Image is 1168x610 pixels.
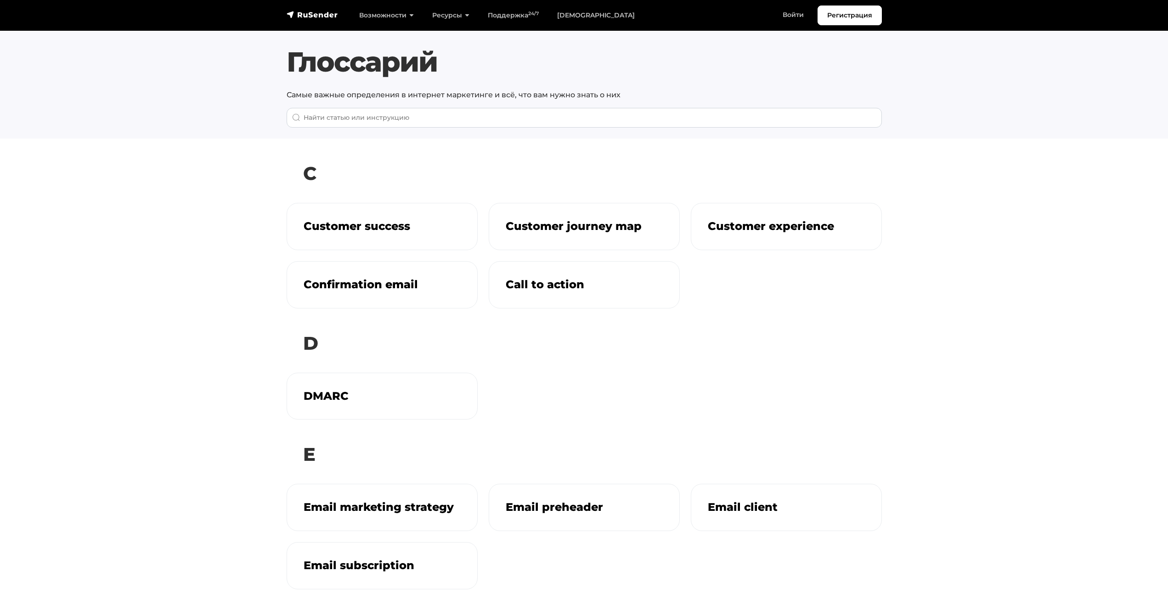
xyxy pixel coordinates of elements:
[287,90,882,101] p: Самые важные определения в интернет маркетинге и всё, что вам нужно знать о них
[479,6,548,25] a: Поддержка24/7
[350,6,423,25] a: Возможности
[304,278,461,291] h3: Confirmation email
[818,6,882,25] a: Регистрация
[287,325,882,362] h2: D
[292,113,300,122] img: Поиск
[506,278,663,291] h3: Call to action
[304,220,461,233] h3: Customer success
[287,542,478,589] a: Email subscription
[287,108,882,128] input: When autocomplete results are available use up and down arrows to review and enter to go to the d...
[287,261,478,308] a: Confirmation email
[287,10,338,19] img: RuSender
[489,203,680,250] a: Customer journey map
[708,220,865,233] h3: Customer experience
[287,45,882,78] h1: Глоссарий
[691,203,882,250] a: Customer experience
[528,11,539,17] sup: 24/7
[506,220,663,233] h3: Customer journey map
[287,203,478,250] a: Customer success
[489,484,680,531] a: Email preheader
[304,390,461,403] h3: DMARC
[304,501,461,514] h3: Email marketing strategy
[506,501,663,514] h3: Email preheader
[708,501,865,514] h3: Email client
[287,436,882,473] h2: E
[773,6,813,24] a: Войти
[691,484,882,531] a: Email client
[287,373,478,420] a: DMARC
[304,559,461,572] h3: Email subscription
[423,6,479,25] a: Ресурсы
[489,261,680,308] a: Call to action
[287,484,478,531] a: Email marketing strategy
[287,155,882,192] h2: C
[548,6,644,25] a: [DEMOGRAPHIC_DATA]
